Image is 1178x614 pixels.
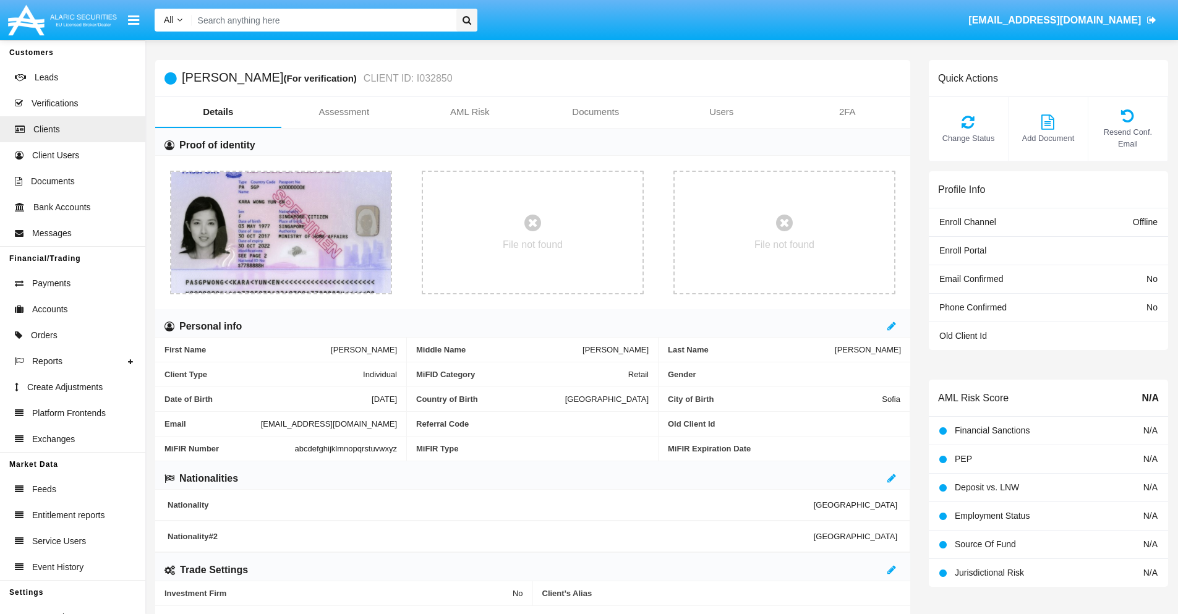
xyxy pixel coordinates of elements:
[583,345,649,354] span: [PERSON_NAME]
[32,509,105,522] span: Entitlement reports
[33,201,91,214] span: Bank Accounts
[814,532,897,541] span: [GEOGRAPHIC_DATA]
[835,345,901,354] span: [PERSON_NAME]
[668,444,901,453] span: MiFIR Expiration Date
[955,539,1016,549] span: Source Of Fund
[668,394,882,404] span: City of Birth
[1143,425,1158,435] span: N/A
[32,407,106,420] span: Platform Frontends
[628,370,649,379] span: Retail
[164,394,372,404] span: Date of Birth
[32,277,70,290] span: Payments
[361,74,453,83] small: CLIENT ID: I032850
[164,444,295,453] span: MiFIR Number
[168,532,814,541] span: Nationality #2
[938,184,985,195] h6: Profile Info
[955,482,1019,492] span: Deposit vs. LNW
[31,175,75,188] span: Documents
[938,392,1009,404] h6: AML Risk Score
[179,472,238,485] h6: Nationalities
[938,72,998,84] h6: Quick Actions
[416,345,583,354] span: Middle Name
[33,123,60,136] span: Clients
[192,9,452,32] input: Search
[785,97,911,127] a: 2FA
[968,15,1141,25] span: [EMAIL_ADDRESS][DOMAIN_NAME]
[1143,454,1158,464] span: N/A
[955,568,1024,578] span: Jurisdictional Risk
[363,370,397,379] span: Individual
[295,444,397,453] span: abcdefghijklmnopqrstuvwxyz
[281,97,408,127] a: Assessment
[882,394,900,404] span: Sofia
[416,419,649,429] span: Referral Code
[1143,568,1158,578] span: N/A
[32,149,79,162] span: Client Users
[32,483,56,496] span: Feeds
[32,561,83,574] span: Event History
[1095,126,1161,150] span: Resend Conf. Email
[1142,391,1159,406] span: N/A
[513,589,523,598] span: No
[32,433,75,446] span: Exchanges
[565,394,649,404] span: [GEOGRAPHIC_DATA]
[179,139,255,152] h6: Proof of identity
[416,444,649,453] span: MiFIR Type
[155,97,281,127] a: Details
[1146,302,1158,312] span: No
[939,245,986,255] span: Enroll Portal
[155,14,192,27] a: All
[27,381,103,394] span: Create Adjustments
[32,227,72,240] span: Messages
[935,132,1002,144] span: Change Status
[963,3,1163,38] a: [EMAIL_ADDRESS][DOMAIN_NAME]
[164,15,174,25] span: All
[542,589,902,598] span: Client’s Alias
[814,500,897,510] span: [GEOGRAPHIC_DATA]
[6,2,119,38] img: Logo image
[668,419,900,429] span: Old Client Id
[416,370,628,379] span: MiFID Category
[955,425,1030,435] span: Financial Sanctions
[1143,511,1158,521] span: N/A
[164,370,363,379] span: Client Type
[1133,217,1158,227] span: Offline
[283,71,360,85] div: (For verification)
[659,97,785,127] a: Users
[1143,539,1158,549] span: N/A
[668,370,901,379] span: Gender
[331,345,397,354] span: [PERSON_NAME]
[32,355,62,368] span: Reports
[416,394,565,404] span: Country of Birth
[1143,482,1158,492] span: N/A
[1146,274,1158,284] span: No
[372,394,397,404] span: [DATE]
[31,329,58,342] span: Orders
[35,71,58,84] span: Leads
[939,331,987,341] span: Old Client Id
[180,563,248,577] h6: Trade Settings
[168,500,814,510] span: Nationality
[32,97,78,110] span: Verifications
[179,320,242,333] h6: Personal info
[182,71,453,85] h5: [PERSON_NAME]
[261,419,397,429] span: [EMAIL_ADDRESS][DOMAIN_NAME]
[164,419,261,429] span: Email
[939,274,1003,284] span: Email Confirmed
[407,97,533,127] a: AML Risk
[939,302,1007,312] span: Phone Confirmed
[164,345,331,354] span: First Name
[955,511,1030,521] span: Employment Status
[32,303,68,316] span: Accounts
[32,535,86,548] span: Service Users
[939,217,996,227] span: Enroll Channel
[955,454,972,464] span: PEP
[668,345,835,354] span: Last Name
[533,97,659,127] a: Documents
[164,589,513,598] span: Investment Firm
[1015,132,1082,144] span: Add Document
